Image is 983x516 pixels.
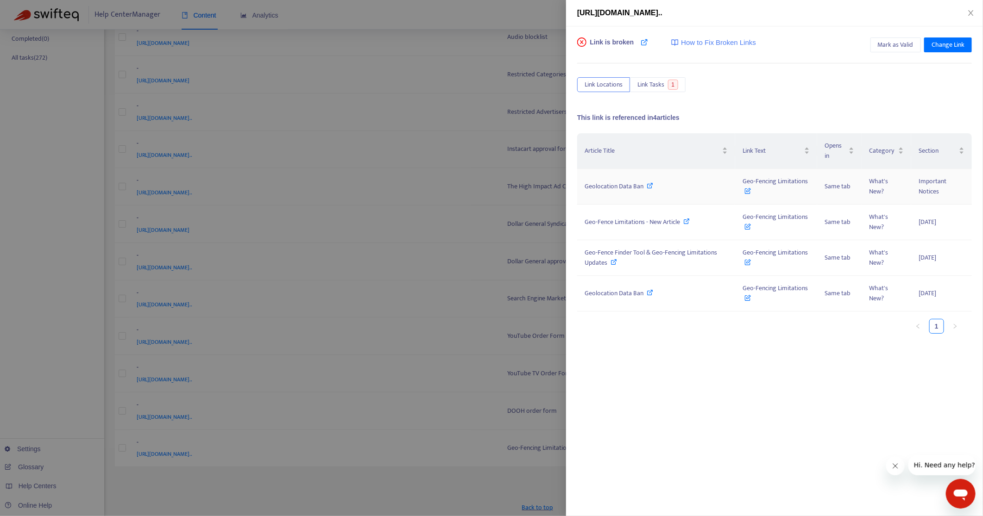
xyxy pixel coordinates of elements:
[930,319,944,333] a: 1
[743,211,808,232] span: Geo-Fencing Limitations
[869,247,888,268] span: What's New?
[743,247,808,268] span: Geo-Fencing Limitations
[630,77,686,92] button: Link Tasks1
[932,40,964,50] span: Change Link
[911,133,972,169] th: Section
[825,141,847,161] span: Opens in
[878,40,914,50] span: Mark as Valid
[919,146,957,156] span: Section
[967,9,975,17] span: close
[577,9,662,17] span: [URL][DOMAIN_NAME]..
[911,319,926,334] button: left
[952,323,958,329] span: right
[869,211,888,232] span: What's New?
[637,80,664,90] span: Link Tasks
[964,9,977,18] button: Close
[585,217,680,227] span: Geo-Fence Limitations - New Article
[919,176,946,197] span: Important Notices
[919,288,936,298] span: [DATE]
[585,288,643,298] span: Geolocation Data Ban
[919,217,936,227] span: [DATE]
[577,114,680,121] span: This link is referenced in 4 articles
[735,133,817,169] th: Link Text
[590,37,634,56] span: Link is broken
[668,80,679,90] span: 1
[743,146,802,156] span: Link Text
[869,283,888,304] span: What's New?
[585,146,720,156] span: Article Title
[743,176,808,197] span: Geo-Fencing Limitations
[585,247,717,268] span: Geo-Fence Finder Tool & Geo-Fencing Limitations Updates
[671,37,756,48] a: How to Fix Broken Links
[948,319,963,334] li: Next Page
[577,77,630,92] button: Link Locations
[825,252,851,263] span: Same tab
[585,80,623,90] span: Link Locations
[825,288,851,298] span: Same tab
[862,133,911,169] th: Category
[948,319,963,334] button: right
[911,319,926,334] li: Previous Page
[919,252,936,263] span: [DATE]
[908,455,976,475] iframe: Message from company
[869,176,888,197] span: What's New?
[825,217,851,227] span: Same tab
[870,37,921,52] button: Mark as Valid
[915,323,921,329] span: left
[577,133,735,169] th: Article Title
[825,181,851,192] span: Same tab
[946,479,976,509] iframe: Button to launch messaging window
[886,457,905,475] iframe: Close message
[924,37,972,52] button: Change Link
[743,283,808,304] span: Geo-Fencing Limitations
[929,319,944,334] li: 1
[869,146,896,156] span: Category
[585,181,643,192] span: Geolocation Data Ban
[577,37,586,47] span: close-circle
[681,37,756,48] span: How to Fix Broken Links
[671,39,679,46] img: image-link
[817,133,862,169] th: Opens in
